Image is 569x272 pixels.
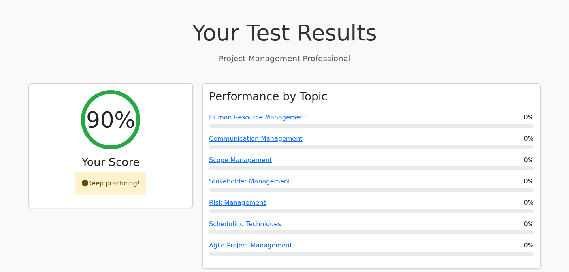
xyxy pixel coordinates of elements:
div: Keep practicing! [75,172,147,195]
h1: Your Test Results [28,19,541,46]
a: Agile Project Management [209,242,292,249]
a: Scheduling Techniques [209,220,281,228]
a: Communication Management [209,135,303,142]
span: 0% [524,219,534,229]
a: Stakeholder Management [209,178,290,185]
span: 0% [524,241,534,250]
h2: 90% [86,106,135,133]
p: Project Management Professional [28,53,541,64]
span: 0% [524,155,534,165]
span: 0% [524,134,534,144]
a: Scope Management [209,156,272,164]
a: Risk Management [209,199,266,206]
h3: Performance by Topic [209,90,328,104]
a: Human Resource Management [209,113,307,121]
span: 0% [524,198,534,208]
span: 0% [524,113,534,122]
h3: Your Score [35,156,186,169]
span: 0% [524,177,534,186]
